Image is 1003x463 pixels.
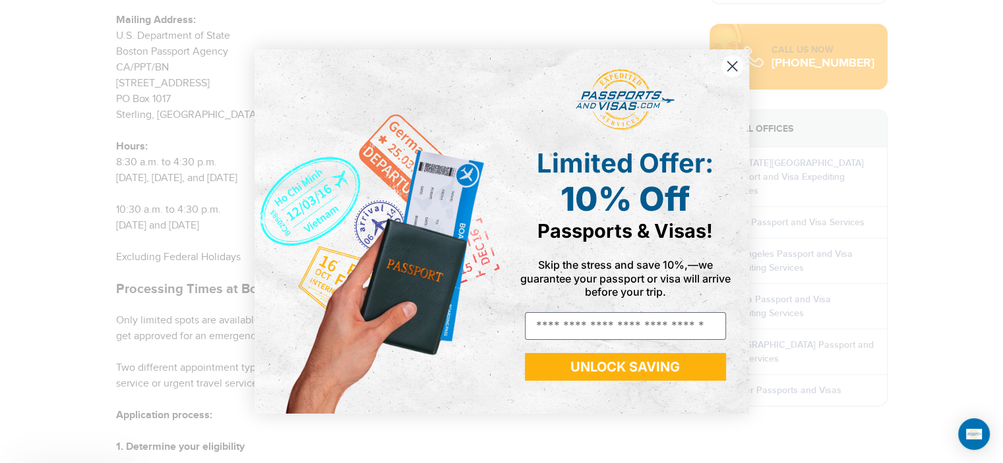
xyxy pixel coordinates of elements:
span: Limited Offer: [537,147,714,179]
span: Skip the stress and save 10%,—we guarantee your passport or visa will arrive before your trip. [520,258,731,298]
span: Passports & Visas! [537,219,713,242]
div: Open Intercom Messenger [958,418,990,450]
button: UNLOCK SAVING [525,353,726,381]
button: Close dialog [721,55,744,78]
img: passports and visas [576,69,675,131]
img: de9cda0d-0715-46ca-9a25-073762a91ba7.png [255,49,502,414]
span: 10% Off [561,179,690,219]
